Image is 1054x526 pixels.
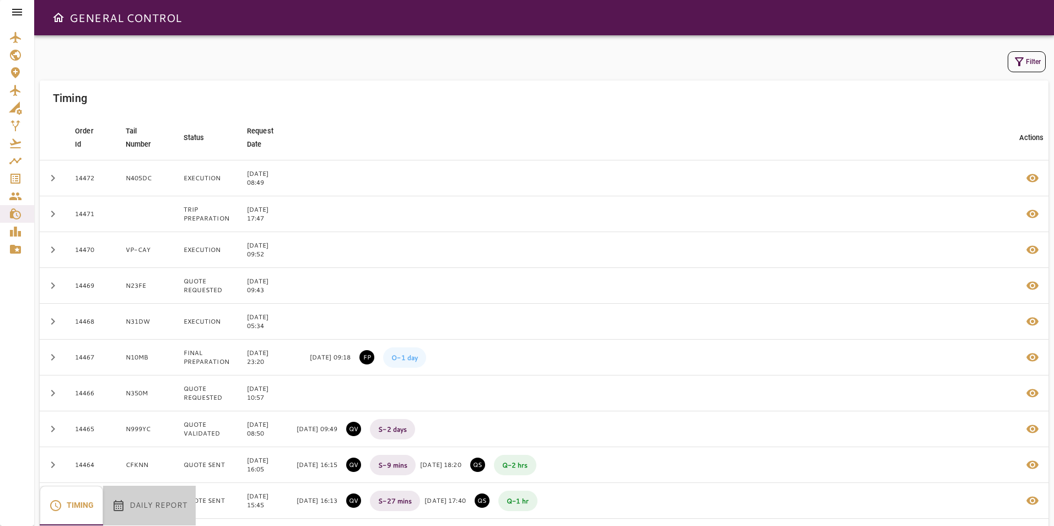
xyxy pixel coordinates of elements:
[1019,272,1046,299] button: Details
[238,304,297,340] td: [DATE] 05:34
[66,232,117,268] td: 14470
[370,419,415,439] p: S - 2 days
[175,232,238,268] td: EXECUTION
[1019,165,1046,191] button: Details
[1019,416,1046,442] button: Details
[126,125,166,151] span: Tail Number
[46,422,60,436] span: chevron_right
[238,196,297,232] td: [DATE] 17:47
[184,131,205,144] div: Status
[346,422,361,436] p: QUOTE VALIDATED
[247,125,288,151] span: Request Date
[69,9,181,26] h6: GENERAL CONTROL
[117,447,175,483] td: CFKNN
[66,196,117,232] td: 14471
[346,493,361,508] p: QUOTE VALIDATED
[66,304,117,340] td: 14468
[66,447,117,483] td: 14464
[47,7,69,29] button: Open drawer
[75,125,108,151] span: Order Id
[370,455,416,475] p: S - 9 mins
[66,160,117,196] td: 14472
[346,458,361,472] p: QUOTE VALIDATED
[310,353,351,362] p: [DATE] 09:18
[1019,487,1046,514] button: Details
[175,411,238,447] td: QUOTE VALIDATED
[117,268,175,304] td: N23FE
[175,196,238,232] td: TRIP PREPARATION
[1019,452,1046,478] button: Details
[46,207,60,221] span: chevron_right
[103,486,196,525] button: Daily Report
[117,340,175,375] td: N10MB
[370,491,420,511] p: S - 27 mins
[46,387,60,400] span: chevron_right
[46,171,60,185] span: chevron_right
[184,131,219,144] span: Status
[126,125,152,151] div: Tail Number
[1019,344,1046,371] button: Details
[475,493,490,508] p: QUOTE SENT
[66,483,117,519] td: 14463
[117,232,175,268] td: VP-CAY
[175,340,238,375] td: FINAL PREPARATION
[40,486,103,525] button: Timing
[1019,308,1046,335] button: Details
[46,315,60,328] span: chevron_right
[75,125,94,151] div: Order Id
[66,375,117,411] td: 14466
[117,304,175,340] td: N31DW
[424,496,465,505] p: [DATE] 17:40
[175,447,238,483] td: QUOTE SENT
[238,483,297,519] td: [DATE] 15:45
[238,160,297,196] td: [DATE] 08:49
[297,460,337,469] p: [DATE] 16:15
[383,347,426,368] p: O - 1 day
[175,483,238,519] td: QUOTE SENT
[66,411,117,447] td: 14465
[359,350,374,364] p: FINAL PREPARATION
[297,496,337,505] p: [DATE] 16:13
[66,340,117,375] td: 14467
[297,425,337,433] p: [DATE] 09:49
[117,483,175,519] td: CFKNN
[175,160,238,196] td: EXECUTION
[117,411,175,447] td: N999YC
[46,243,60,256] span: chevron_right
[238,268,297,304] td: [DATE] 09:43
[46,351,60,364] span: chevron_right
[1019,237,1046,263] button: Details
[46,458,60,471] span: chevron_right
[175,304,238,340] td: EXECUTION
[117,160,175,196] td: N405DC
[238,447,297,483] td: [DATE] 16:05
[1008,51,1046,72] button: Filter
[66,268,117,304] td: 14469
[238,232,297,268] td: [DATE] 09:52
[420,460,461,469] p: [DATE] 18:20
[40,486,196,525] div: basic tabs example
[117,375,175,411] td: N350M
[498,491,537,511] p: Q - 1 hr
[46,279,60,292] span: chevron_right
[247,125,273,151] div: Request Date
[238,340,297,375] td: [DATE] 23:20
[53,89,87,107] h6: Timing
[238,411,297,447] td: [DATE] 08:50
[470,458,485,472] p: QUOTE SENT
[494,455,536,475] p: Q - 2 hrs
[175,268,238,304] td: QUOTE REQUESTED
[1019,201,1046,227] button: Details
[175,375,238,411] td: QUOTE REQUESTED
[1019,380,1046,406] button: Details
[238,375,297,411] td: [DATE] 10:57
